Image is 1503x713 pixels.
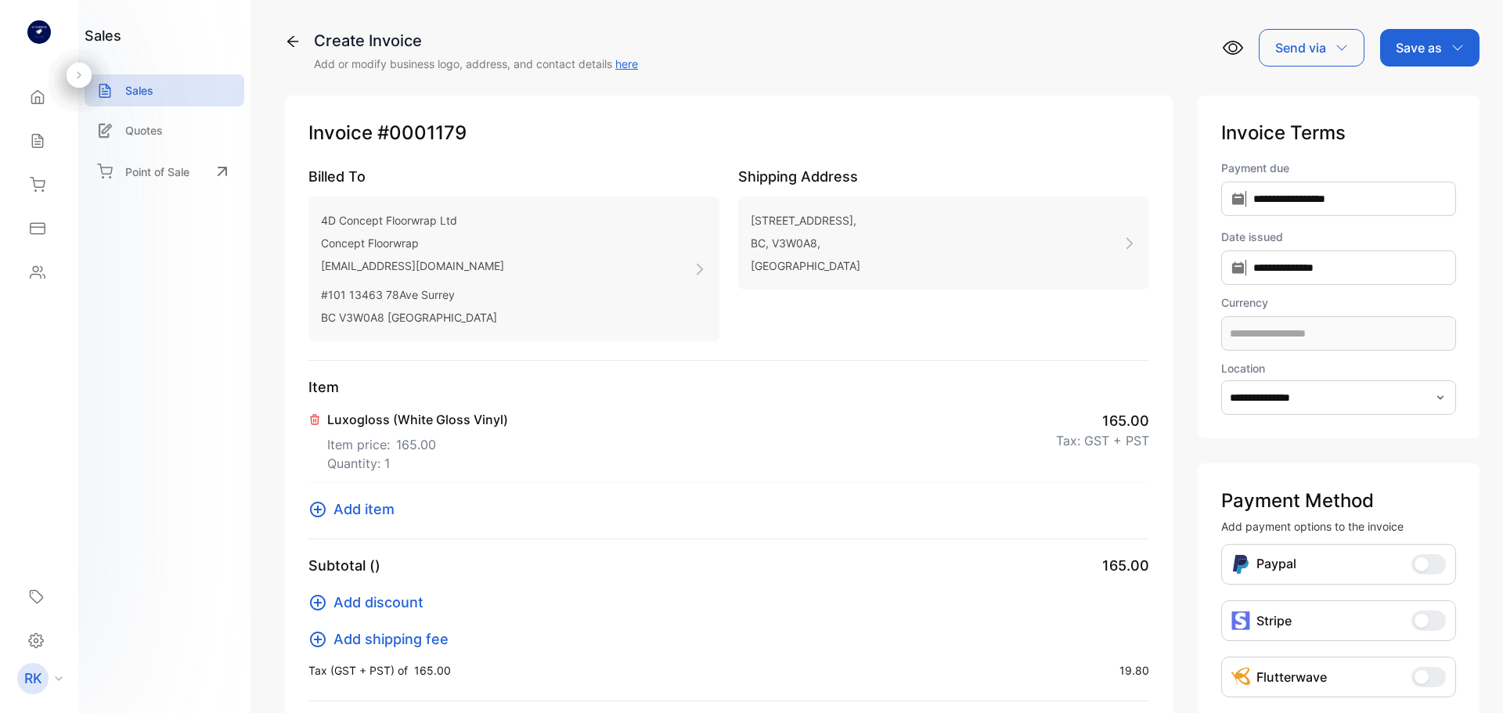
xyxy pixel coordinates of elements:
[85,114,244,146] a: Quotes
[308,555,380,576] p: Subtotal ()
[308,628,458,650] button: Add shipping fee
[377,119,467,147] span: #0001179
[85,74,244,106] a: Sales
[85,154,244,189] a: Point of Sale
[321,306,504,329] p: BC V3W0A8 [GEOGRAPHIC_DATA]
[751,254,860,277] p: [GEOGRAPHIC_DATA]
[1396,38,1442,57] p: Save as
[1056,431,1149,450] p: Tax: GST + PST
[738,166,1149,187] p: Shipping Address
[308,119,1149,147] p: Invoice
[414,662,451,679] span: 165.00
[308,499,404,520] button: Add item
[125,122,163,139] p: Quotes
[1256,611,1292,630] p: Stripe
[1380,29,1480,67] button: Save as
[333,628,449,650] span: Add shipping fee
[615,57,638,70] a: here
[1256,668,1327,686] p: Flutterwave
[333,592,424,613] span: Add discount
[308,662,451,679] p: Tax (GST + PST) of
[321,232,504,254] p: Concept Floorwrap
[308,166,719,187] p: Billed To
[27,20,51,44] img: logo
[308,592,433,613] button: Add discount
[1221,294,1456,311] label: Currency
[327,454,508,473] p: Quantity: 1
[1119,662,1149,679] span: 19.80
[125,82,153,99] p: Sales
[321,283,504,306] p: #101 13463 78Ave Surrey
[751,209,860,232] p: [STREET_ADDRESS],
[1102,410,1149,431] span: 165.00
[1275,38,1326,57] p: Send via
[308,376,1149,398] p: Item
[1231,668,1250,686] img: Icon
[327,410,508,429] p: Luxogloss (White Gloss Vinyl)
[85,25,121,46] h1: sales
[1102,555,1149,576] span: 165.00
[327,429,508,454] p: Item price:
[314,29,638,52] div: Create Invoice
[24,668,42,689] p: RK
[1256,554,1296,574] p: Paypal
[1221,119,1456,147] p: Invoice Terms
[1221,160,1456,176] label: Payment due
[1231,611,1250,630] img: icon
[396,435,436,454] span: 165.00
[1221,518,1456,535] p: Add payment options to the invoice
[1231,554,1250,574] img: Icon
[1221,362,1265,375] label: Location
[751,232,860,254] p: BC, V3W0A8,
[125,164,189,180] p: Point of Sale
[314,56,638,72] p: Add or modify business logo, address, and contact details
[1221,487,1456,515] p: Payment Method
[321,209,504,232] p: 4D Concept Floorwrap Ltd
[333,499,395,520] span: Add item
[321,254,504,277] p: [EMAIL_ADDRESS][DOMAIN_NAME]
[1221,229,1456,245] label: Date issued
[1259,29,1364,67] button: Send via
